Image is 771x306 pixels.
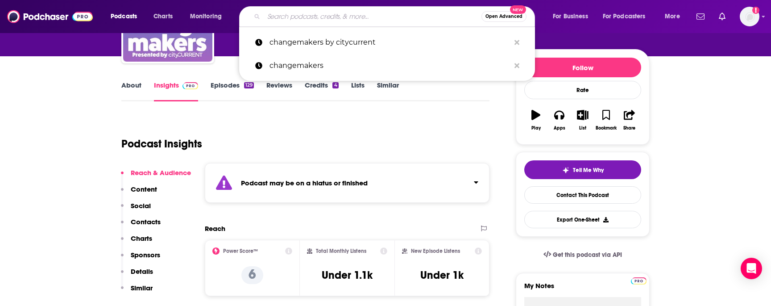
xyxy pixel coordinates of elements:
[131,267,153,276] p: Details
[241,266,263,284] p: 6
[351,81,365,101] a: Lists
[121,284,153,300] button: Similar
[596,126,617,131] div: Bookmark
[411,248,460,254] h2: New Episode Listens
[111,10,137,23] span: Podcasts
[485,14,522,19] span: Open Advanced
[562,167,569,174] img: tell me why sparkle
[131,218,161,226] p: Contacts
[377,81,399,101] a: Similar
[322,268,373,282] h3: Under 1.1k
[154,81,198,101] a: InsightsPodchaser Pro
[618,104,641,136] button: Share
[659,9,691,24] button: open menu
[531,126,541,131] div: Play
[316,248,366,254] h2: Total Monthly Listens
[121,267,153,284] button: Details
[420,268,464,282] h3: Under 1k
[264,9,481,24] input: Search podcasts, credits, & more...
[205,224,225,233] h2: Reach
[631,277,647,285] img: Podchaser Pro
[121,137,202,151] h1: Podcast Insights
[121,168,191,185] button: Reach & Audience
[241,179,368,187] strong: Podcast may be on a hiatus or finished
[524,81,641,99] div: Rate
[547,104,571,136] button: Apps
[524,186,641,204] a: Contact This Podcast
[205,163,489,203] section: Click to expand status details
[715,9,729,24] a: Show notifications dropdown
[131,251,160,259] p: Sponsors
[623,126,635,131] div: Share
[121,218,161,234] button: Contacts
[305,81,338,101] a: Credits4
[740,7,759,26] button: Show profile menu
[740,7,759,26] span: Logged in as StraussPodchaser
[571,104,594,136] button: List
[665,10,680,23] span: More
[182,82,198,89] img: Podchaser Pro
[239,54,535,77] a: changemakers
[131,185,157,193] p: Content
[332,82,338,88] div: 4
[211,81,254,101] a: Episodes129
[524,160,641,179] button: tell me why sparkleTell Me Why
[223,248,258,254] h2: Power Score™
[131,168,191,177] p: Reach & Audience
[239,31,535,54] a: changemakers by citycurrent
[269,54,510,77] p: changemakers
[121,185,157,201] button: Content
[266,81,292,101] a: Reviews
[244,82,254,88] div: 129
[190,10,222,23] span: Monitoring
[631,276,647,285] a: Pro website
[594,104,618,136] button: Bookmark
[524,211,641,228] button: Export One-Sheet
[510,5,526,14] span: New
[481,11,526,22] button: Open AdvancedNew
[121,234,152,251] button: Charts
[104,9,149,24] button: open menu
[553,251,622,259] span: Get this podcast via API
[752,7,759,14] svg: Add a profile image
[131,201,151,210] p: Social
[184,9,233,24] button: open menu
[553,10,588,23] span: For Business
[7,8,93,25] img: Podchaser - Follow, Share and Rate Podcasts
[269,31,510,54] p: changemakers by citycurrent
[603,10,646,23] span: For Podcasters
[554,126,565,131] div: Apps
[573,167,604,174] span: Tell Me Why
[536,244,629,266] a: Get this podcast via API
[153,10,173,23] span: Charts
[693,9,708,24] a: Show notifications dropdown
[547,9,599,24] button: open menu
[121,201,151,218] button: Social
[121,251,160,267] button: Sponsors
[121,81,141,101] a: About
[248,6,543,27] div: Search podcasts, credits, & more...
[131,284,153,292] p: Similar
[524,104,547,136] button: Play
[131,234,152,243] p: Charts
[741,258,762,279] div: Open Intercom Messenger
[148,9,178,24] a: Charts
[524,281,641,297] label: My Notes
[579,126,586,131] div: List
[524,58,641,77] button: Follow
[597,9,659,24] button: open menu
[740,7,759,26] img: User Profile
